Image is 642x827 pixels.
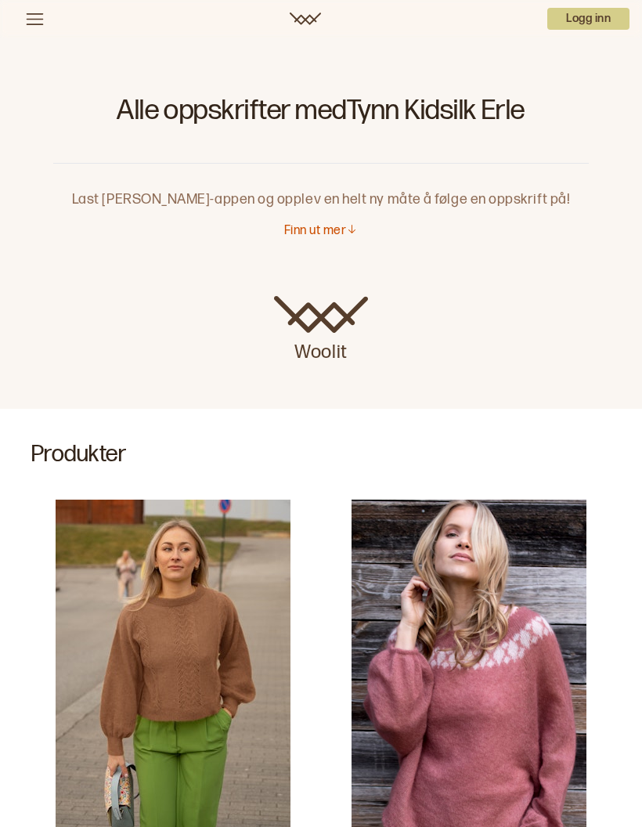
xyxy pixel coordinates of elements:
a: Woolit [290,13,321,25]
h1: Alle oppskrifter med Tynn Kidsilk Erle [53,94,588,138]
p: Last [PERSON_NAME]-appen og opplev en helt ny måte å følge en oppskrift på! [53,164,588,211]
button: User dropdown [547,8,629,30]
p: Logg inn [547,8,629,30]
a: Woolit [274,296,368,365]
p: Woolit [274,334,368,365]
p: Finn ut mer [284,223,346,240]
button: Finn ut mer [284,223,358,240]
img: Woolit [274,296,368,334]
